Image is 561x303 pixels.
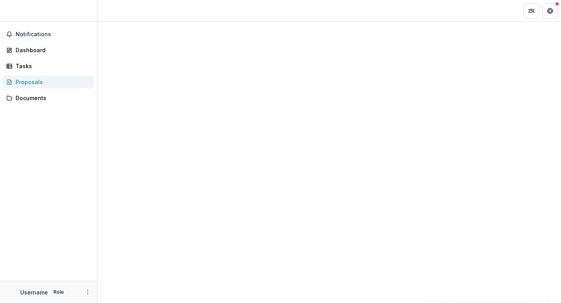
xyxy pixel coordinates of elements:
button: Partners [524,3,539,19]
a: Documents [3,92,94,104]
a: Dashboard [3,44,94,56]
div: Proposals [16,78,88,86]
a: Tasks [3,60,94,72]
p: Username [20,288,48,296]
button: Get Help [542,3,558,19]
button: Notifications [3,28,94,41]
span: Notifications [16,31,91,38]
a: Proposals [3,76,94,88]
p: Role [51,289,66,296]
button: More [83,287,92,297]
div: Dashboard [16,46,88,54]
div: Tasks [16,62,88,70]
div: Documents [16,94,88,102]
